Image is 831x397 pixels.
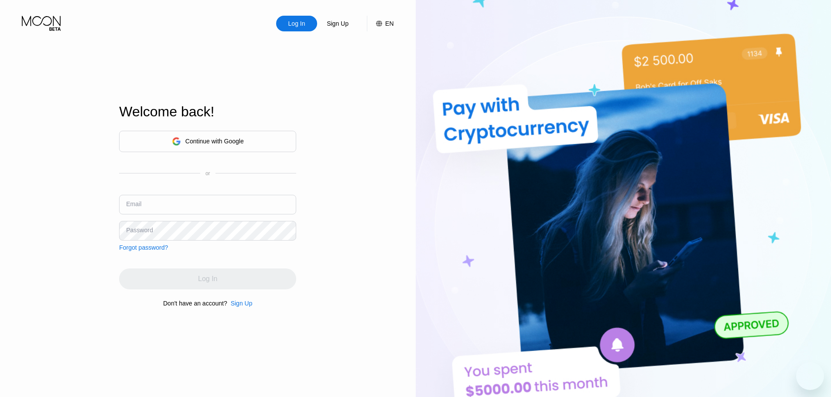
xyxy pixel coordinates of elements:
[317,16,358,31] div: Sign Up
[326,19,349,28] div: Sign Up
[227,300,253,307] div: Sign Up
[185,138,244,145] div: Continue with Google
[796,362,824,390] iframe: Dugme za pokretanje prozora za razmenu poruka
[385,20,393,27] div: EN
[119,104,296,120] div: Welcome back!
[119,131,296,152] div: Continue with Google
[119,244,168,251] div: Forgot password?
[205,170,210,176] div: or
[231,300,253,307] div: Sign Up
[126,227,153,234] div: Password
[163,300,227,307] div: Don't have an account?
[126,200,141,207] div: Email
[367,16,393,31] div: EN
[287,19,306,28] div: Log In
[276,16,317,31] div: Log In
